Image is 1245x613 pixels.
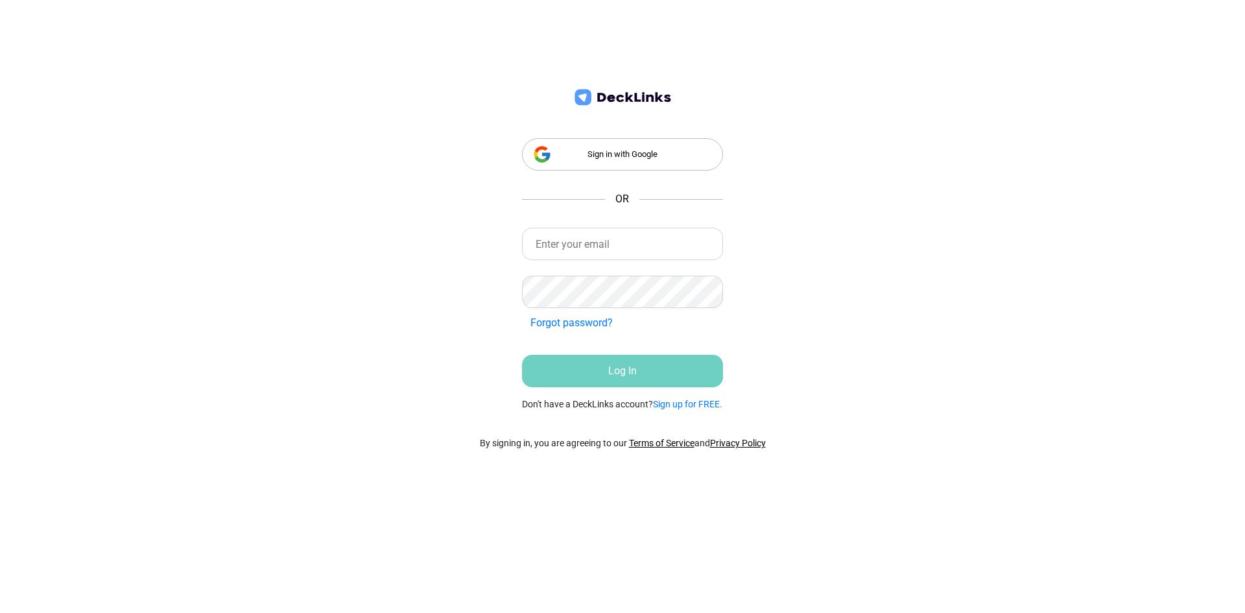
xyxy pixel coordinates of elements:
button: Log In [522,355,723,387]
button: Forgot password? [522,311,621,335]
span: OR [615,191,629,207]
p: By signing in, you are agreeing to our and [480,437,766,450]
input: Enter your email [522,228,723,260]
div: Sign in with Google [522,138,723,171]
a: Sign up for FREE. [653,399,722,409]
a: Privacy Policy [710,438,766,448]
small: Don't have a DeckLinks account? [522,398,722,411]
a: Terms of Service [629,438,694,448]
img: deck-links-logo.c572c7424dfa0d40c150da8c35de9cd0.svg [572,88,672,108]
